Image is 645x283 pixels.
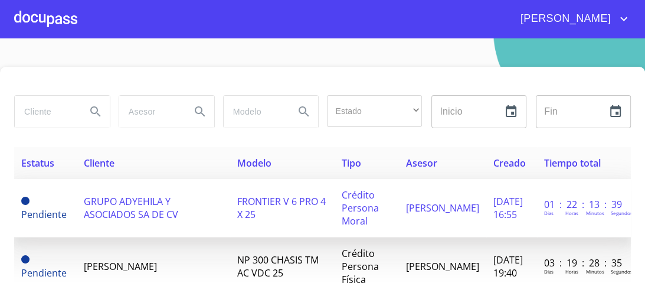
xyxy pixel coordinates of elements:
[512,9,617,28] span: [PERSON_NAME]
[84,157,114,170] span: Cliente
[406,260,479,273] span: [PERSON_NAME]
[224,96,286,128] input: search
[21,197,30,205] span: Pendiente
[544,256,624,269] p: 03 : 19 : 28 : 35
[493,253,523,279] span: [DATE] 19:40
[237,195,326,221] span: FRONTIER V 6 PRO 4 X 25
[15,96,77,128] input: search
[565,268,578,275] p: Horas
[544,210,554,216] p: Dias
[21,157,54,170] span: Estatus
[21,255,30,264] span: Pendiente
[493,195,523,221] span: [DATE] 16:55
[544,198,624,211] p: 01 : 22 : 13 : 39
[21,208,67,221] span: Pendiente
[119,96,181,128] input: search
[493,157,526,170] span: Creado
[342,157,361,170] span: Tipo
[586,268,604,275] p: Minutos
[327,95,422,127] div: ​
[406,201,479,214] span: [PERSON_NAME]
[237,253,319,279] span: NP 300 CHASIS TM AC VDC 25
[544,268,554,275] p: Dias
[406,157,437,170] span: Asesor
[21,266,67,279] span: Pendiente
[544,157,601,170] span: Tiempo total
[84,195,178,221] span: GRUPO ADYEHILA Y ASOCIADOS SA DE CV
[611,210,633,216] p: Segundos
[611,268,633,275] p: Segundos
[237,157,271,170] span: Modelo
[342,188,379,227] span: Crédito Persona Moral
[565,210,578,216] p: Horas
[186,97,214,126] button: Search
[81,97,110,126] button: Search
[84,260,157,273] span: [PERSON_NAME]
[586,210,604,216] p: Minutos
[512,9,631,28] button: account of current user
[290,97,318,126] button: Search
